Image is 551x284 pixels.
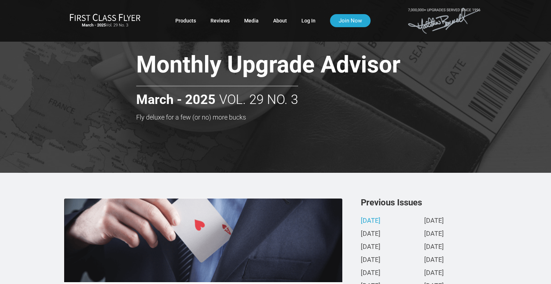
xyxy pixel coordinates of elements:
[424,270,444,277] a: [DATE]
[244,14,259,27] a: Media
[361,198,488,207] h3: Previous Issues
[361,243,380,251] a: [DATE]
[424,243,444,251] a: [DATE]
[361,230,380,238] a: [DATE]
[424,217,444,225] a: [DATE]
[301,14,316,27] a: Log In
[136,86,298,107] h2: Vol. 29 No. 3
[361,256,380,264] a: [DATE]
[70,13,141,21] img: First Class Flyer
[424,230,444,238] a: [DATE]
[210,14,230,27] a: Reviews
[361,270,380,277] a: [DATE]
[175,14,196,27] a: Products
[273,14,287,27] a: About
[361,217,380,225] a: [DATE]
[82,23,106,28] strong: March - 2025
[136,93,216,107] strong: March - 2025
[70,23,141,28] small: Vol. 29 No. 3
[136,52,451,80] h1: Monthly Upgrade Advisor
[70,13,141,28] a: First Class FlyerMarch - 2025Vol. 29 No. 3
[136,114,451,121] h3: Fly deluxe for a few (or no) more bucks
[424,256,444,264] a: [DATE]
[330,14,371,27] a: Join Now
